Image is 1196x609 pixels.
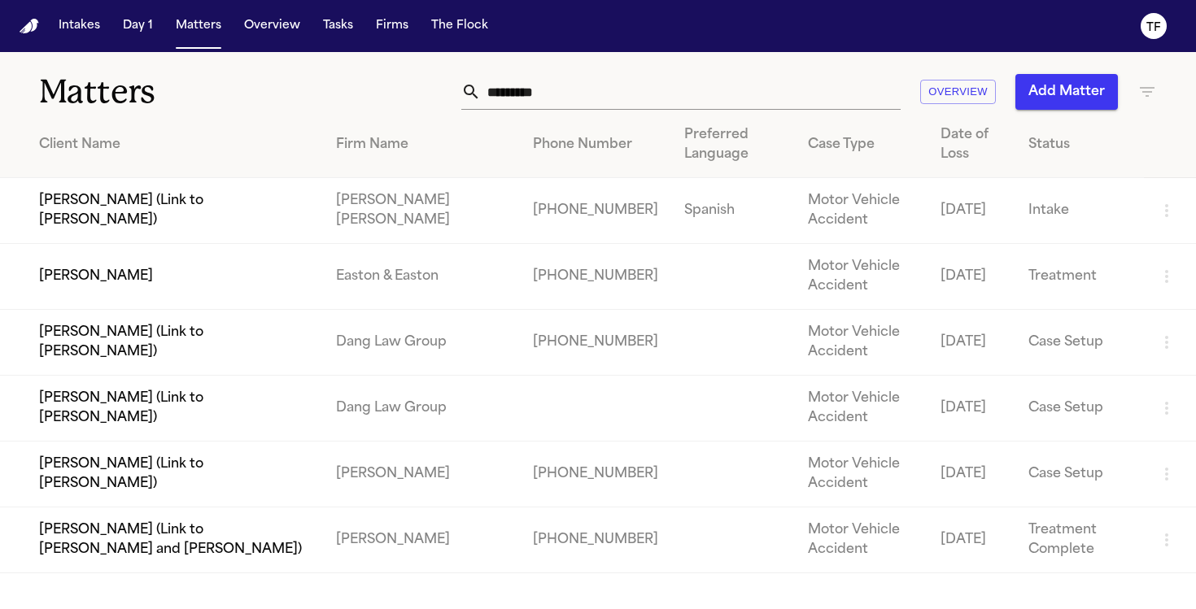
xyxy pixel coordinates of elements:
[1015,310,1144,376] td: Case Setup
[323,376,520,442] td: Dang Law Group
[20,19,39,34] img: Finch Logo
[323,507,520,573] td: [PERSON_NAME]
[520,244,671,310] td: [PHONE_NUMBER]
[1015,376,1144,442] td: Case Setup
[323,244,520,310] td: Easton & Easton
[39,72,349,112] h1: Matters
[520,507,671,573] td: [PHONE_NUMBER]
[795,507,928,573] td: Motor Vehicle Accident
[671,178,795,244] td: Spanish
[116,11,159,41] button: Day 1
[316,11,360,41] button: Tasks
[323,310,520,376] td: Dang Law Group
[795,244,928,310] td: Motor Vehicle Accident
[808,135,914,154] div: Case Type
[425,11,495,41] button: The Flock
[928,310,1016,376] td: [DATE]
[1015,244,1144,310] td: Treatment
[533,135,658,154] div: Phone Number
[520,310,671,376] td: [PHONE_NUMBER]
[20,19,39,34] a: Home
[520,178,671,244] td: [PHONE_NUMBER]
[1146,22,1161,33] text: TF
[520,442,671,507] td: [PHONE_NUMBER]
[1015,74,1118,110] button: Add Matter
[39,135,310,154] div: Client Name
[795,310,928,376] td: Motor Vehicle Accident
[323,442,520,507] td: [PERSON_NAME]
[238,11,307,41] button: Overview
[920,80,996,105] button: Overview
[795,178,928,244] td: Motor Vehicle Accident
[1015,442,1144,507] td: Case Setup
[1028,135,1131,154] div: Status
[941,125,1003,164] div: Date of Loss
[795,442,928,507] td: Motor Vehicle Accident
[369,11,415,41] button: Firms
[1015,507,1144,573] td: Treatment Complete
[323,178,520,244] td: [PERSON_NAME] [PERSON_NAME]
[928,376,1016,442] td: [DATE]
[928,178,1016,244] td: [DATE]
[795,376,928,442] td: Motor Vehicle Accident
[169,11,228,41] button: Matters
[684,125,782,164] div: Preferred Language
[336,135,507,154] div: Firm Name
[52,11,107,41] button: Intakes
[928,507,1016,573] td: [DATE]
[1015,178,1144,244] td: Intake
[928,442,1016,507] td: [DATE]
[928,244,1016,310] td: [DATE]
